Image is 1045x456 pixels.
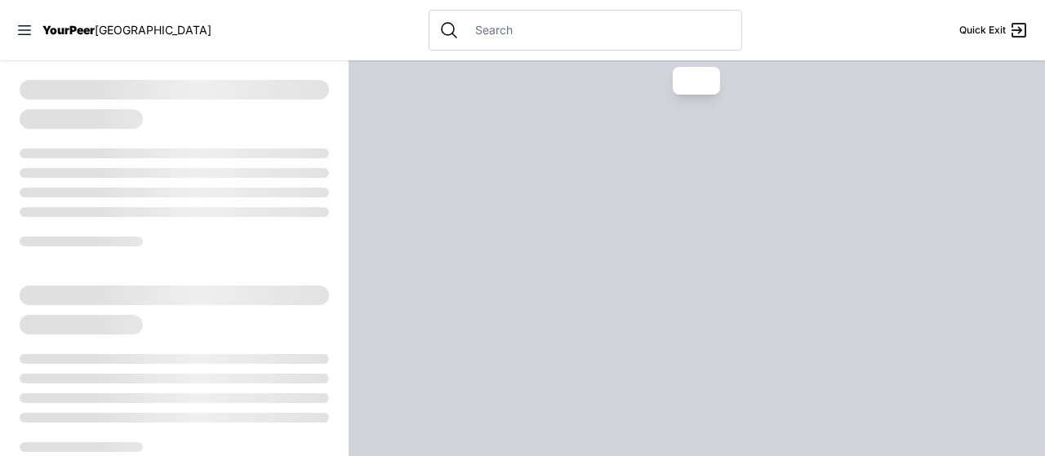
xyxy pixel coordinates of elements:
span: YourPeer [42,23,95,37]
a: Quick Exit [959,20,1029,40]
a: YourPeer[GEOGRAPHIC_DATA] [42,25,211,35]
span: Quick Exit [959,24,1006,37]
input: Search [465,22,731,38]
span: [GEOGRAPHIC_DATA] [95,23,211,37]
